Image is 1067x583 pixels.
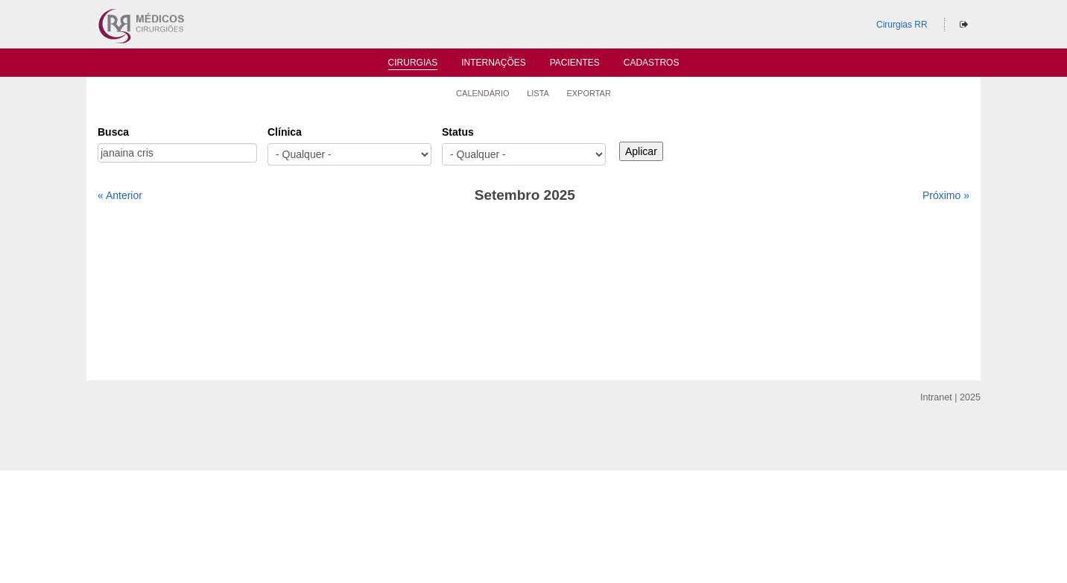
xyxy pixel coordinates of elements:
div: Intranet | 2025 [920,390,981,405]
input: Digite os termos que você deseja procurar. [98,143,257,163]
a: Exportar [566,88,611,98]
a: Próximo » [922,189,969,201]
h3: Setembro 2025 [307,185,743,207]
a: Lista [527,88,549,98]
a: Cirurgias [388,57,438,70]
label: Status [442,125,606,139]
a: « Anterior [98,189,142,201]
i: Sair [960,20,968,29]
input: Aplicar [619,142,663,161]
a: Calendário [456,88,510,98]
a: Cirurgias RR [876,19,928,30]
label: Clínica [267,125,431,139]
a: Internações [461,57,526,72]
a: Pacientes [550,57,600,72]
label: Busca [98,125,257,139]
a: Cadastros [624,57,680,72]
